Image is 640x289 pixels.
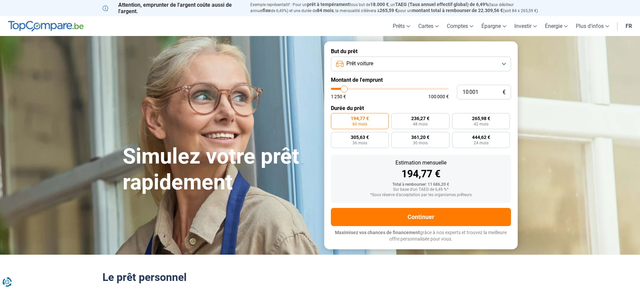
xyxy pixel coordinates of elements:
h2: Le prêt personnel [102,271,538,284]
p: Attention, emprunter de l'argent coûte aussi de l'argent. [102,2,242,14]
span: 305,63 € [351,135,369,140]
label: Montant de l'emprunt [331,77,511,83]
a: fr [622,16,636,36]
span: fixe [263,8,271,13]
span: 100 000 € [428,94,449,99]
span: 18.000 € [370,2,389,7]
span: 60 mois [352,122,367,126]
span: 444,62 € [472,135,490,140]
div: Sur base d'un TAEG de 6,49 %* [336,187,506,192]
h1: Simulez votre prêt rapidement [123,144,316,195]
span: € [503,89,506,95]
span: Maximisez vos chances de financement [335,230,420,235]
span: 24 mois [474,141,488,145]
p: Exemple représentatif : Pour un tous but de , un (taux débiteur annuel de 6,49%) et une durée de ... [250,2,538,14]
span: 84 mois [317,8,334,13]
div: Total à rembourser: 11 686,20 € [336,182,506,187]
button: Continuer [331,208,511,226]
div: Estimation mensuelle [336,160,506,166]
span: montant total à rembourser de 22.309,56 € [412,8,503,13]
span: 36 mois [352,141,367,145]
span: 265,98 € [472,116,490,121]
a: Prêts [389,16,414,36]
span: Prêt voiture [346,60,373,67]
div: 194,77 € [336,169,506,179]
a: Énergie [541,16,572,36]
span: 1 250 € [331,94,346,99]
span: prêt à tempérament [307,2,350,7]
p: grâce à nos experts et trouvez la meilleure offre personnalisée pour vous. [331,229,511,243]
span: 194,77 € [351,116,369,121]
a: Épargne [477,16,510,36]
span: TAEG (Taux annuel effectif global) de 6,49% [395,2,488,7]
span: 361,20 € [411,135,429,140]
span: 48 mois [413,122,428,126]
label: Durée du prêt [331,105,511,111]
span: 265,59 € [380,8,398,13]
a: Investir [510,16,541,36]
img: TopCompare [8,21,84,32]
button: Prêt voiture [331,57,511,71]
span: 236,27 € [411,116,429,121]
span: 42 mois [474,122,488,126]
a: Plus d'infos [572,16,613,36]
div: *Sous réserve d'acceptation par les organismes prêteurs [336,193,506,197]
a: Cartes [414,16,443,36]
label: But du prêt [331,48,511,55]
span: 30 mois [413,141,428,145]
a: Comptes [443,16,477,36]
